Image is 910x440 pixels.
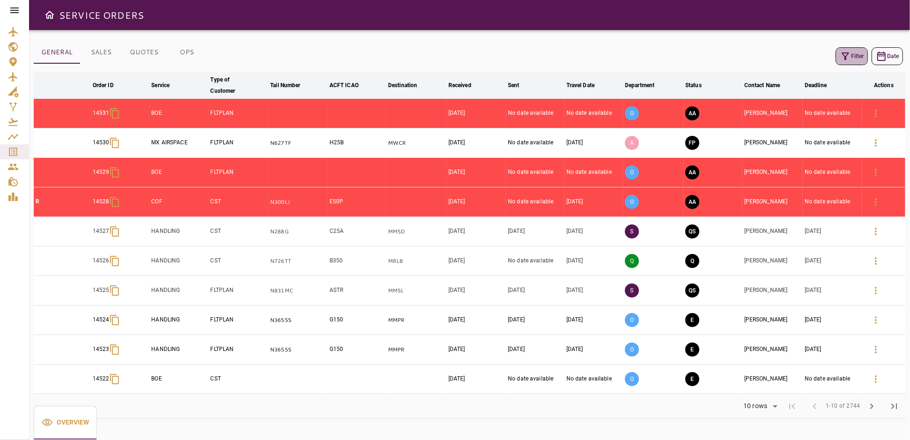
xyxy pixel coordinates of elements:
p: 14523 [93,345,110,353]
td: FLTPLAN [208,335,268,365]
p: 14529 [93,168,110,176]
button: EXECUTION [685,313,699,327]
td: [DATE] [506,276,565,306]
span: last_page [888,401,900,412]
p: 14526 [93,257,110,265]
td: No date available [506,187,565,217]
button: QUOTING [685,254,699,268]
td: CST [208,246,268,276]
p: O [625,343,639,357]
p: N627TF [270,139,326,147]
td: [DATE] [447,365,506,394]
td: G150 [328,335,386,365]
span: Destination [388,80,429,91]
button: Details [865,102,887,125]
td: [PERSON_NAME] [742,217,803,246]
p: MMPR [388,316,445,324]
td: CST [208,365,268,394]
span: Previous Page [803,395,826,418]
div: basic tabs example [34,406,97,440]
div: Status [685,80,702,91]
td: [DATE] [565,246,623,276]
span: First Page [781,395,803,418]
td: [DATE] [447,246,506,276]
button: GENERAL [34,41,80,64]
p: 14530 [93,139,110,147]
span: Next Page [860,395,883,418]
td: [DATE] [803,276,862,306]
div: ACFT ICAO [330,80,359,91]
td: No date available [565,158,623,187]
div: Destination [388,80,417,91]
button: QUOTES [122,41,166,64]
p: O [625,195,639,209]
button: Details [865,161,887,184]
td: [DATE] [447,128,506,158]
p: 14531 [93,109,110,117]
td: [PERSON_NAME] [742,187,803,217]
td: BOE [149,365,208,394]
td: MX AIRSPACE [149,128,208,158]
button: Details [865,191,887,213]
td: [DATE] [447,99,506,128]
p: MMPR [388,346,445,354]
div: basic tabs example [34,41,208,64]
p: O [625,372,639,386]
p: R [36,198,89,206]
td: HANDLING [149,276,208,306]
button: EXECUTION [685,343,699,357]
td: [DATE] [447,306,506,335]
td: [DATE] [565,335,623,365]
span: 1-10 of 2744 [826,402,860,411]
td: No date available [803,365,862,394]
div: Service [151,80,169,91]
td: HANDLING [149,217,208,246]
td: No date available [565,99,623,128]
p: O [625,106,639,120]
p: Q [625,254,639,268]
td: H25B [328,128,386,158]
td: No date available [506,365,565,394]
button: QUOTE SENT [685,283,699,298]
td: No date available [506,246,565,276]
p: MMSL [388,287,445,295]
td: [DATE] [565,276,623,306]
td: [DATE] [803,217,862,246]
span: Type of Customer [210,74,266,97]
div: 10 rows [737,399,781,413]
td: FLTPLAN [208,276,268,306]
td: No date available [506,128,565,158]
button: Details [865,250,887,272]
td: No date available [803,158,862,187]
p: S [625,224,639,239]
p: 14528 [93,198,110,206]
button: SALES [80,41,122,64]
td: CST [208,217,268,246]
td: [PERSON_NAME] [742,306,803,335]
button: Overview [34,406,97,440]
td: No date available [506,99,565,128]
button: AWAITING ASSIGNMENT [685,195,699,209]
span: Deadline [805,80,839,91]
td: [DATE] [447,187,506,217]
span: Order ID [93,80,126,91]
td: No date available [803,187,862,217]
p: MMSD [388,228,445,236]
button: Details [865,220,887,243]
td: HANDLING [149,335,208,365]
td: [PERSON_NAME] [742,365,803,394]
button: AWAITING ASSIGNMENT [685,106,699,120]
td: [PERSON_NAME] [742,246,803,276]
td: BOE [149,99,208,128]
span: Received [448,80,484,91]
td: [DATE] [506,306,565,335]
td: [DATE] [565,128,623,158]
button: AWAITING ASSIGNMENT [685,165,699,179]
span: chevron_right [866,401,877,412]
td: FLTPLAN [208,158,268,187]
p: 14522 [93,375,110,383]
p: MRLB [388,257,445,265]
p: O [625,165,639,179]
td: G150 [328,306,386,335]
p: N300LJ [270,198,326,206]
